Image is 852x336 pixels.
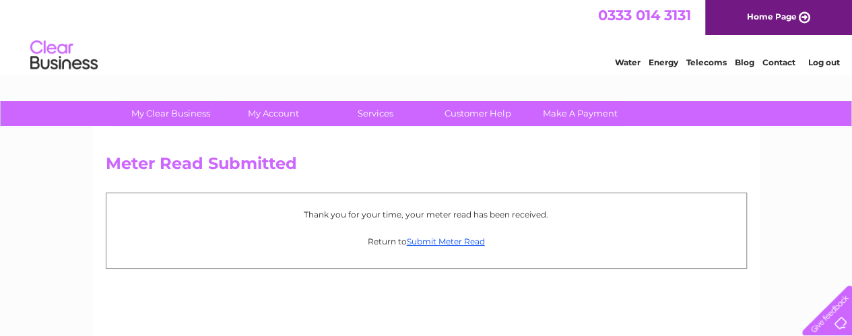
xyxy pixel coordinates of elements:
[320,101,431,126] a: Services
[615,57,641,67] a: Water
[30,35,98,76] img: logo.png
[218,101,329,126] a: My Account
[113,235,740,248] p: Return to
[525,101,636,126] a: Make A Payment
[422,101,533,126] a: Customer Help
[808,57,839,67] a: Log out
[735,57,754,67] a: Blog
[115,101,226,126] a: My Clear Business
[106,154,747,180] h2: Meter Read Submitted
[686,57,727,67] a: Telecoms
[407,236,485,246] a: Submit Meter Read
[649,57,678,67] a: Energy
[598,7,691,24] a: 0333 014 3131
[113,208,740,221] p: Thank you for your time, your meter read has been received.
[762,57,795,67] a: Contact
[108,7,745,65] div: Clear Business is a trading name of Verastar Limited (registered in [GEOGRAPHIC_DATA] No. 3667643...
